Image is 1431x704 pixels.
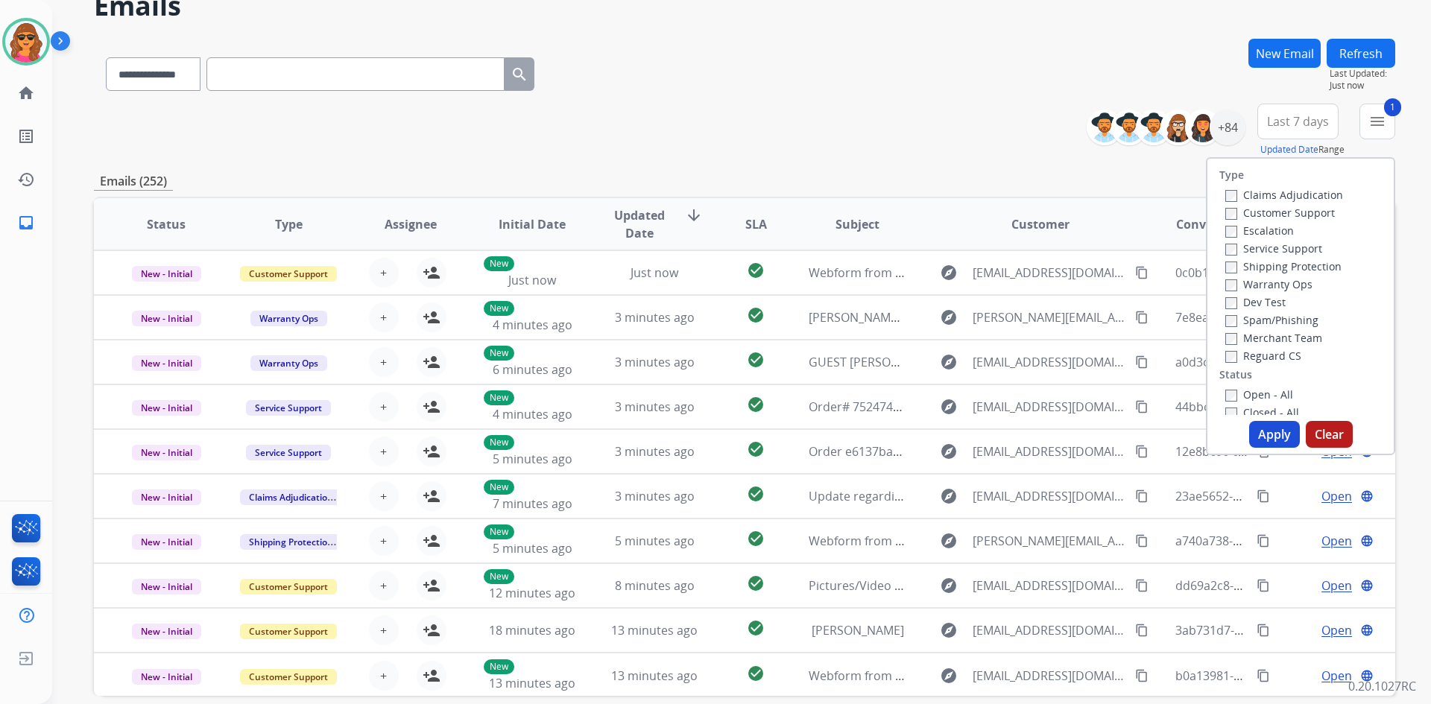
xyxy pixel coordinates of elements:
mat-icon: language [1360,624,1374,637]
mat-icon: check_circle [747,396,765,413]
span: New - Initial [132,489,201,505]
label: Claims Adjudication [1225,188,1343,202]
span: 13 minutes ago [611,622,698,638]
button: + [369,481,399,511]
span: [PERSON_NAME][EMAIL_ADDRESS][PERSON_NAME][DOMAIN_NAME] [973,308,1126,326]
label: Dev Test [1225,295,1286,309]
span: + [380,264,387,282]
span: Pictures/Video Support for claim [809,577,993,594]
span: + [380,398,387,416]
span: dd69a2c8-c489-4c73-b69b-400c837287b1 [1175,577,1406,594]
span: + [380,353,387,371]
span: 8 minutes ago [615,577,695,594]
p: New [484,480,514,495]
mat-icon: check_circle [747,306,765,324]
mat-icon: check_circle [747,351,765,369]
mat-icon: search [511,66,528,83]
button: + [369,661,399,691]
p: New [484,524,514,539]
span: [EMAIL_ADDRESS][DOMAIN_NAME] [973,487,1126,505]
span: Service Support [246,400,331,416]
span: 3ab731d7-4d51-4eec-9716-a6072a1a8580 [1175,622,1406,638]
label: Customer Support [1225,206,1335,220]
span: [EMAIL_ADDRESS][DOMAIN_NAME] [973,667,1126,685]
span: Customer [1011,215,1070,233]
p: New [484,256,514,271]
span: 3 minutes ago [615,443,695,460]
span: Warranty Ops [250,311,327,326]
mat-icon: history [17,171,35,188]
mat-icon: person_add [423,487,440,505]
span: Type [275,215,303,233]
mat-icon: content_copy [1135,669,1149,682]
mat-icon: check_circle [747,574,765,592]
button: Apply [1249,421,1300,448]
span: [PERSON_NAME] [812,622,904,638]
label: Shipping Protection [1225,259,1342,273]
mat-icon: arrow_downward [685,206,703,224]
mat-icon: language [1360,669,1374,682]
span: 18 minutes ago [489,622,575,638]
label: Open - All [1225,387,1293,402]
label: Type [1219,168,1244,183]
mat-icon: content_copy [1135,489,1149,503]
span: New - Initial [132,579,201,594]
p: 0.20.1027RC [1348,677,1416,695]
span: Warranty Ops [250,355,327,371]
mat-icon: check_circle [747,485,765,503]
mat-icon: language [1360,489,1374,503]
button: 1 [1359,104,1395,139]
span: New - Initial [132,445,201,460]
p: Emails (252) [94,172,173,191]
mat-icon: person_add [423,398,440,416]
span: Just now [631,264,678,281]
span: Conversation ID [1176,215,1272,233]
span: New - Initial [132,311,201,326]
input: Claims Adjudication [1225,190,1237,202]
mat-icon: content_copy [1257,534,1270,548]
span: 0c0b1f87-2ca3-4945-a1cd-f285be71910b [1175,264,1400,281]
input: Escalation [1225,226,1237,238]
p: New [484,346,514,361]
p: New [484,435,514,450]
span: [EMAIL_ADDRESS][DOMAIN_NAME] [973,398,1126,416]
span: [EMAIL_ADDRESS][DOMAIN_NAME] [973,443,1126,460]
mat-icon: content_copy [1135,355,1149,369]
mat-icon: content_copy [1135,579,1149,592]
label: Reguard CS [1225,349,1301,363]
mat-icon: check_circle [747,665,765,682]
mat-icon: explore [940,577,958,594]
span: Customer Support [240,266,337,282]
input: Spam/Phishing [1225,315,1237,327]
input: Closed - All [1225,408,1237,419]
span: 3 minutes ago [615,354,695,370]
span: 3 minutes ago [615,399,695,415]
span: Updated Date [606,206,674,242]
button: + [369,526,399,556]
mat-icon: explore [940,532,958,550]
span: Open [1321,621,1352,639]
mat-icon: content_copy [1135,624,1149,637]
mat-icon: person_add [423,308,440,326]
span: Shipping Protection [240,534,342,550]
mat-icon: explore [940,308,958,326]
span: 7 minutes ago [493,495,572,512]
span: + [380,532,387,550]
span: Claims Adjudication [240,489,342,505]
span: 5 minutes ago [493,540,572,556]
span: Webform from [EMAIL_ADDRESS][DOMAIN_NAME] on [DATE] [809,667,1146,684]
span: a740a738-6902-4d67-b1cd-c89acf2b6682 [1175,533,1403,549]
span: a0d3c128-c49e-49d6-acc4-52eaa2f577c1 [1175,354,1400,370]
span: b0a13981-701e-4367-9e9a-7521ee98b577 [1175,667,1406,684]
span: Last Updated: [1330,68,1395,80]
p: New [484,390,514,405]
span: + [380,487,387,505]
mat-icon: content_copy [1135,400,1149,413]
label: Spam/Phishing [1225,313,1318,327]
input: Reguard CS [1225,351,1237,363]
span: 12 minutes ago [489,585,575,601]
mat-icon: person_add [423,264,440,282]
span: Webform from [PERSON_NAME][EMAIL_ADDRESS][PERSON_NAME][DOMAIN_NAME] on [DATE] [809,533,1331,549]
button: + [369,302,399,332]
label: Merchant Team [1225,331,1322,345]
